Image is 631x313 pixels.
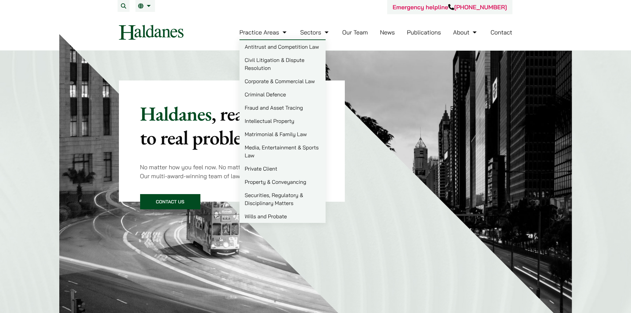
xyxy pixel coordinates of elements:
a: Securities, Regulatory & Disciplinary Matters [239,188,326,210]
a: Media, Entertainment & Sports Law [239,141,326,162]
mark: , real solutions to real problems [140,101,322,150]
a: EN [138,3,152,9]
a: Criminal Defence [239,88,326,101]
a: Sectors [300,28,330,36]
p: Haldanes [140,102,324,149]
a: Contact Us [140,194,200,209]
a: Practice Areas [239,28,288,36]
a: Our Team [342,28,368,36]
a: Emergency helpline[PHONE_NUMBER] [393,3,507,11]
a: Intellectual Property [239,114,326,128]
a: Antitrust and Competition Law [239,40,326,53]
p: No matter how you feel now. No matter what your legal problem is. Our multi-award-winning team of... [140,163,324,181]
a: Property & Conveyancing [239,175,326,188]
a: Publications [407,28,441,36]
a: Civil Litigation & Dispute Resolution [239,53,326,75]
img: Logo of Haldanes [119,25,184,40]
a: Corporate & Commercial Law [239,75,326,88]
a: About [453,28,478,36]
a: Matrimonial & Family Law [239,128,326,141]
a: Wills and Probate [239,210,326,223]
a: News [380,28,395,36]
a: Contact [491,28,512,36]
a: Fraud and Asset Tracing [239,101,326,114]
a: Private Client [239,162,326,175]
